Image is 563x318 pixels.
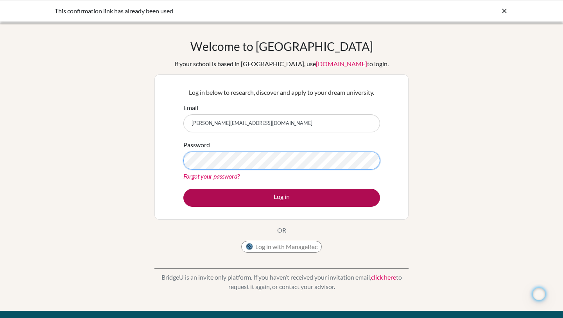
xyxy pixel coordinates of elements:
button: Log in [183,189,380,207]
p: OR [277,226,286,235]
a: click here [371,273,396,281]
div: This confirmation link has already been used [55,6,391,16]
p: BridgeU is an invite only platform. If you haven’t received your invitation email, to request it ... [154,273,409,291]
h1: Welcome to [GEOGRAPHIC_DATA] [190,39,373,53]
label: Email [183,103,198,112]
button: Log in with ManageBac [241,241,322,253]
a: [DOMAIN_NAME] [316,60,367,67]
label: Password [183,140,210,150]
div: If your school is based in [GEOGRAPHIC_DATA], use to login. [174,59,389,69]
a: Forgot your password? [183,172,240,180]
p: Log in below to research, discover and apply to your dream university. [183,88,380,97]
